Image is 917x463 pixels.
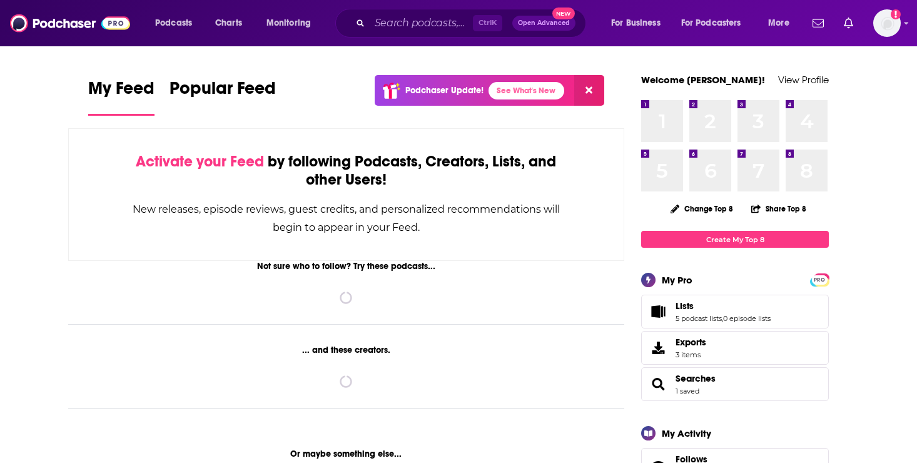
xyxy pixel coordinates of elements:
button: open menu [146,13,208,33]
span: Logged in as roneledotsonRAD [873,9,901,37]
button: Share Top 8 [751,196,807,221]
a: Show notifications dropdown [808,13,829,34]
span: My Feed [88,78,155,106]
span: Monitoring [266,14,311,32]
input: Search podcasts, credits, & more... [370,13,473,33]
span: Charts [215,14,242,32]
div: by following Podcasts, Creators, Lists, and other Users! [131,153,561,189]
a: View Profile [778,74,829,86]
a: Searches [646,375,671,393]
div: Not sure who to follow? Try these podcasts... [68,261,624,272]
div: My Pro [662,274,692,286]
div: Search podcasts, credits, & more... [347,9,598,38]
span: Open Advanced [518,20,570,26]
a: 5 podcast lists [676,314,722,323]
svg: Add a profile image [891,9,901,19]
button: open menu [673,13,759,33]
span: Popular Feed [170,78,276,106]
p: Podchaser Update! [405,85,484,96]
a: PRO [812,275,827,284]
span: For Podcasters [681,14,741,32]
a: Searches [676,373,716,384]
a: Lists [646,303,671,320]
span: For Business [611,14,661,32]
a: 0 episode lists [723,314,771,323]
span: Podcasts [155,14,192,32]
button: open menu [759,13,805,33]
a: Charts [207,13,250,33]
a: Popular Feed [170,78,276,116]
button: open menu [602,13,676,33]
div: New releases, episode reviews, guest credits, and personalized recommendations will begin to appe... [131,200,561,237]
span: Activate your Feed [136,152,264,171]
span: New [552,8,575,19]
a: Lists [676,300,771,312]
span: Exports [676,337,706,348]
img: User Profile [873,9,901,37]
a: My Feed [88,78,155,116]
div: ... and these creators. [68,345,624,355]
button: Open AdvancedNew [512,16,575,31]
div: My Activity [662,427,711,439]
a: Create My Top 8 [641,231,829,248]
button: Change Top 8 [663,201,741,216]
span: Lists [641,295,829,328]
div: Or maybe something else... [68,449,624,459]
span: Searches [641,367,829,401]
a: See What's New [489,82,564,99]
a: 1 saved [676,387,699,395]
img: Podchaser - Follow, Share and Rate Podcasts [10,11,130,35]
a: Exports [641,331,829,365]
button: open menu [258,13,327,33]
a: Welcome [PERSON_NAME]! [641,74,765,86]
span: Lists [676,300,694,312]
span: 3 items [676,350,706,359]
span: PRO [812,275,827,285]
span: Ctrl K [473,15,502,31]
span: , [722,314,723,323]
button: Show profile menu [873,9,901,37]
a: Show notifications dropdown [839,13,858,34]
span: More [768,14,789,32]
span: Exports [646,339,671,357]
